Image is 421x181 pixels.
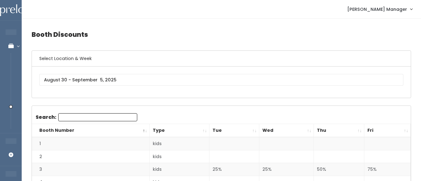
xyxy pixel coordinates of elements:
td: 3 [32,163,150,176]
td: 2 [32,150,150,163]
td: 25% [209,163,259,176]
td: 50% [314,163,364,176]
input: Search: [58,113,137,121]
th: Tue: activate to sort column ascending [209,124,259,137]
input: August 30 - September 5, 2025 [39,74,403,86]
th: Booth Number: activate to sort column descending [32,124,150,137]
th: Type: activate to sort column ascending [150,124,209,137]
td: kids [150,137,209,150]
h4: Booth Discounts [32,26,411,43]
td: 75% [364,163,411,176]
td: kids [150,150,209,163]
th: Wed: activate to sort column ascending [259,124,314,137]
a: [PERSON_NAME] Manager [341,2,419,16]
label: Search: [36,113,137,121]
th: Fri: activate to sort column ascending [364,124,411,137]
td: kids [150,163,209,176]
td: 25% [259,163,314,176]
th: Thu: activate to sort column ascending [314,124,364,137]
td: 1 [32,137,150,150]
h6: Select Location & Week [32,51,411,67]
span: [PERSON_NAME] Manager [347,6,407,13]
